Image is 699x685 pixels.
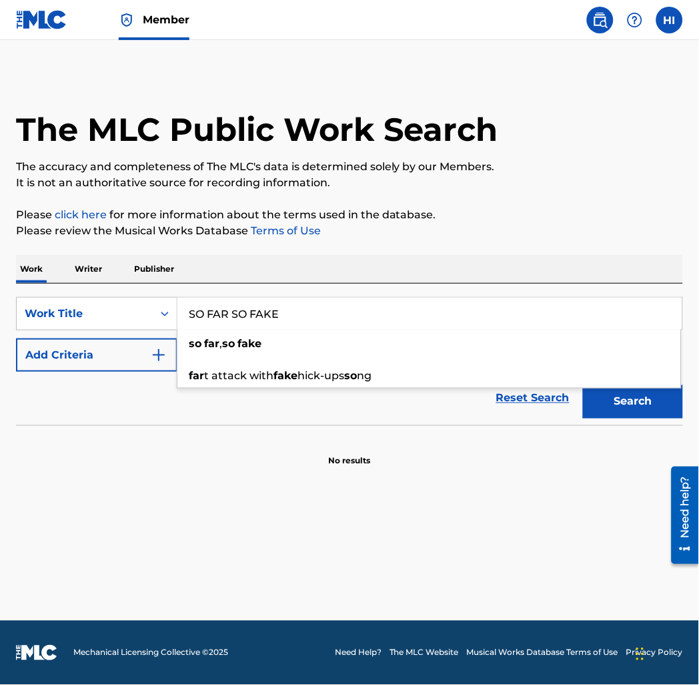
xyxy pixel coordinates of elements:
[222,337,235,350] strong: so
[71,255,106,283] p: Writer
[16,223,683,239] p: Please review the Musical Works Database
[248,224,321,237] a: Terms of Use
[16,297,683,425] form: Search Form
[16,175,683,191] p: It is not an authoritative source for recording information.
[189,369,204,382] strong: far
[587,7,614,33] a: Public Search
[16,207,683,223] p: Please for more information about the terms used in the database.
[583,385,683,419] button: Search
[592,12,608,28] img: search
[16,159,683,175] p: The accuracy and completeness of The MLC's data is determined solely by our Members.
[237,337,261,350] strong: fake
[16,10,67,29] img: MLC Logo
[656,7,683,33] div: User Menu
[119,12,135,28] img: Top Rightsholder
[344,369,357,382] strong: so
[273,369,297,382] strong: fake
[204,369,273,382] span: t attack with
[204,337,219,350] strong: far
[297,369,344,382] span: hick-ups
[189,337,201,350] strong: so
[662,461,699,569] iframe: Resource Center
[335,647,382,659] a: Need Help?
[467,647,618,659] a: Musical Works Database Terms of Use
[16,338,177,372] button: Add Criteria
[490,384,576,413] a: Reset Search
[16,645,57,661] img: logo
[73,647,228,659] span: Mechanical Licensing Collective © 2025
[143,12,189,27] span: Member
[636,634,644,674] div: Drag
[632,621,699,685] iframe: Chat Widget
[151,347,167,363] img: 9d2ae6d4665cec9f34b9.svg
[219,337,222,350] span: ,
[16,109,498,150] h1: The MLC Public Work Search
[626,647,683,659] a: Privacy Policy
[390,647,459,659] a: The MLC Website
[25,306,145,322] div: Work Title
[130,255,178,283] p: Publisher
[357,369,372,382] span: ng
[627,12,643,28] img: help
[16,255,47,283] p: Work
[622,7,648,33] div: Help
[329,439,371,467] p: No results
[55,208,107,221] a: click here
